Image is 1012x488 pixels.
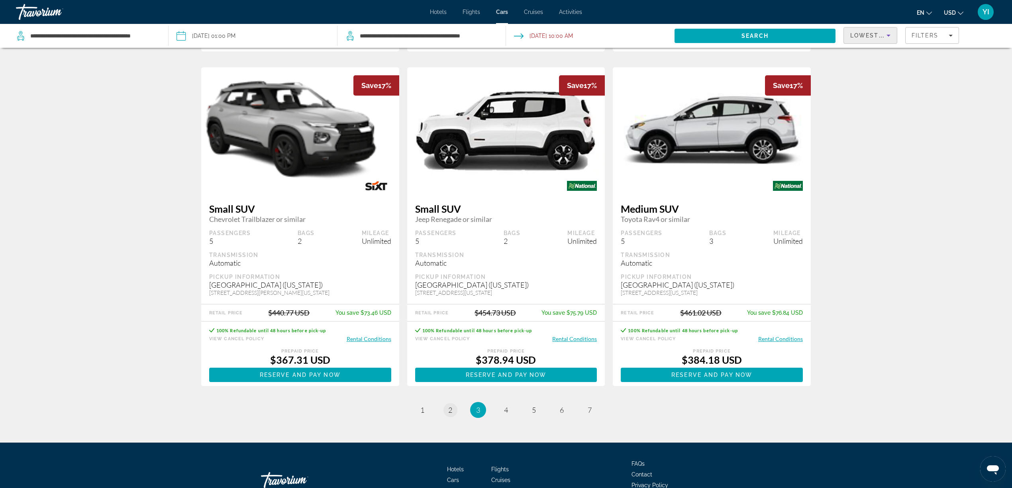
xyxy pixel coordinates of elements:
[496,9,508,15] span: Cars
[747,310,771,316] span: You save
[415,237,457,245] div: 5
[201,76,399,187] img: Chevrolet Trailblazer or similar
[209,349,391,354] div: Prepaid Price
[209,273,391,280] div: Pickup Information
[209,229,251,237] div: Passengers
[850,31,890,40] mat-select: Sort by
[447,466,464,472] a: Hotels
[415,251,597,259] div: Transmission
[944,7,963,18] button: Change currency
[758,335,803,343] button: Rental Conditions
[632,461,645,467] a: FAQs
[765,177,811,195] img: NATIONAL
[415,215,597,223] span: Jeep Renegade or similar
[588,406,592,414] span: 7
[773,229,803,237] div: Mileage
[415,335,470,343] button: View Cancel Policy
[980,456,1006,482] iframe: Button to launch messaging window
[475,308,516,317] div: $454.73 USD
[709,229,726,237] div: Bags
[524,9,543,15] a: Cruises
[407,87,605,175] img: Jeep Renegade or similar
[621,310,654,316] div: Retail Price
[567,81,584,90] span: Save
[912,32,939,39] span: Filters
[541,310,597,316] div: $75.79 USD
[209,335,264,343] button: View Cancel Policy
[621,280,803,289] div: [GEOGRAPHIC_DATA] ([US_STATE])
[514,24,573,48] button: Open drop-off date and time picker
[671,372,752,378] span: Reserve and pay now
[415,229,457,237] div: Passengers
[298,229,315,237] div: Bags
[621,237,662,245] div: 5
[268,308,310,317] div: $440.77 USD
[621,251,803,259] div: Transmission
[917,7,932,18] button: Change language
[177,24,235,48] button: Pickup date: Oct 24, 2025 01:00 PM
[209,259,391,267] div: Automatic
[504,237,521,245] div: 2
[621,273,803,280] div: Pickup Information
[209,203,391,215] span: Small SUV
[541,310,565,316] span: You save
[773,81,790,90] span: Save
[353,177,399,195] img: SIXT
[362,237,391,245] div: Unlimited
[201,402,811,418] nav: Pagination
[260,372,341,378] span: Reserve and pay now
[448,406,452,414] span: 2
[353,75,399,96] div: 17%
[415,354,597,366] div: $378.94 USD
[209,280,391,289] div: [GEOGRAPHIC_DATA] ([US_STATE])
[532,406,536,414] span: 5
[559,75,605,96] div: 17%
[422,328,532,333] span: 100% Refundable until 48 hours before pick-up
[209,310,243,316] div: Retail Price
[621,368,803,382] button: Reserve and pay now
[613,93,811,170] img: Toyota Rav4 or similar
[29,30,156,42] input: Search pickup location
[420,406,424,414] span: 1
[430,9,447,15] a: Hotels
[559,9,582,15] a: Activities
[16,2,96,22] a: Travorium
[567,237,597,245] div: Unlimited
[944,10,956,16] span: USD
[347,335,391,343] button: Rental Conditions
[560,406,564,414] span: 6
[209,215,391,223] span: Chevrolet Trailblazer or similar
[298,237,315,245] div: 2
[463,9,480,15] a: Flights
[621,289,803,296] div: [STREET_ADDRESS][US_STATE]
[709,237,726,245] div: 3
[415,368,597,382] button: Reserve and pay now
[491,477,510,483] span: Cruises
[216,328,326,333] span: 100% Refundable until 48 hours before pick-up
[504,406,508,414] span: 4
[415,280,597,289] div: [GEOGRAPHIC_DATA] ([US_STATE])
[447,477,459,483] a: Cars
[476,406,480,414] span: 3
[209,289,391,296] div: [STREET_ADDRESS][PERSON_NAME][US_STATE]
[621,354,803,366] div: $384.18 USD
[415,203,597,215] span: Small SUV
[559,177,605,195] img: NATIONAL
[415,273,597,280] div: Pickup Information
[504,229,521,237] div: Bags
[415,310,449,316] div: Retail Price
[632,471,652,478] a: Contact
[621,203,803,215] span: Medium SUV
[491,466,509,472] a: Flights
[209,368,391,382] button: Reserve and pay now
